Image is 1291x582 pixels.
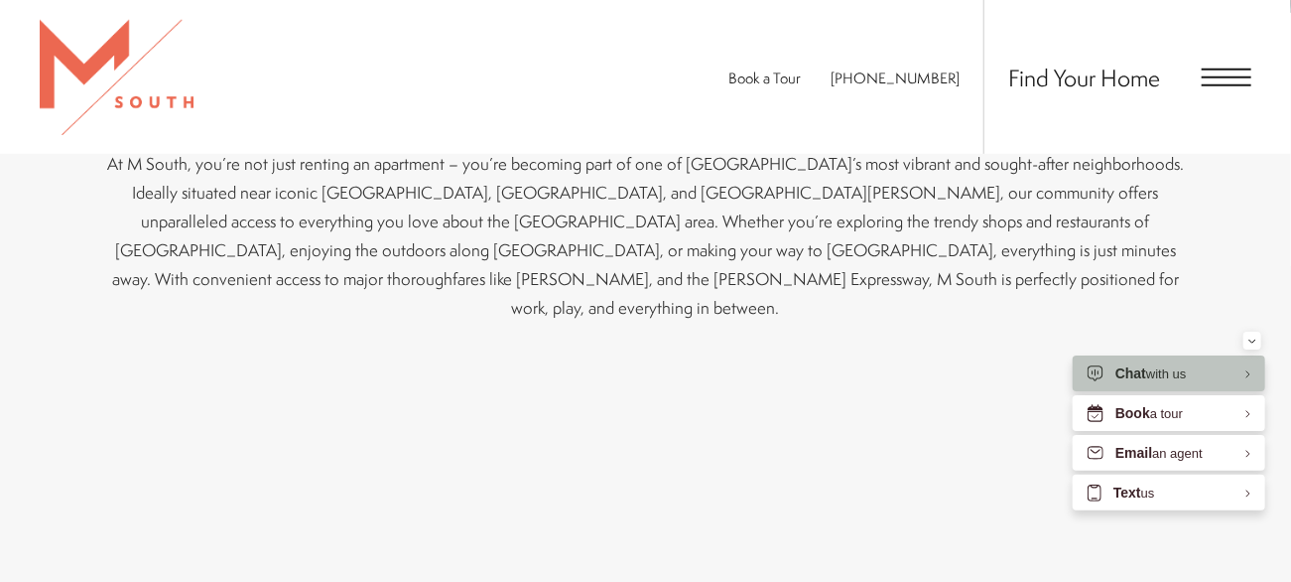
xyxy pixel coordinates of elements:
a: Book a Tour [728,68,801,88]
p: At M South, you’re not just renting an apartment – you’re becoming part of one of [GEOGRAPHIC_DAT... [100,149,1192,322]
a: Find Your Home [1008,62,1160,93]
button: Open Menu [1202,69,1251,86]
span: [PHONE_NUMBER] [831,68,960,88]
a: Call Us at 813-570-8014 [831,68,960,88]
img: MSouth [40,20,194,135]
